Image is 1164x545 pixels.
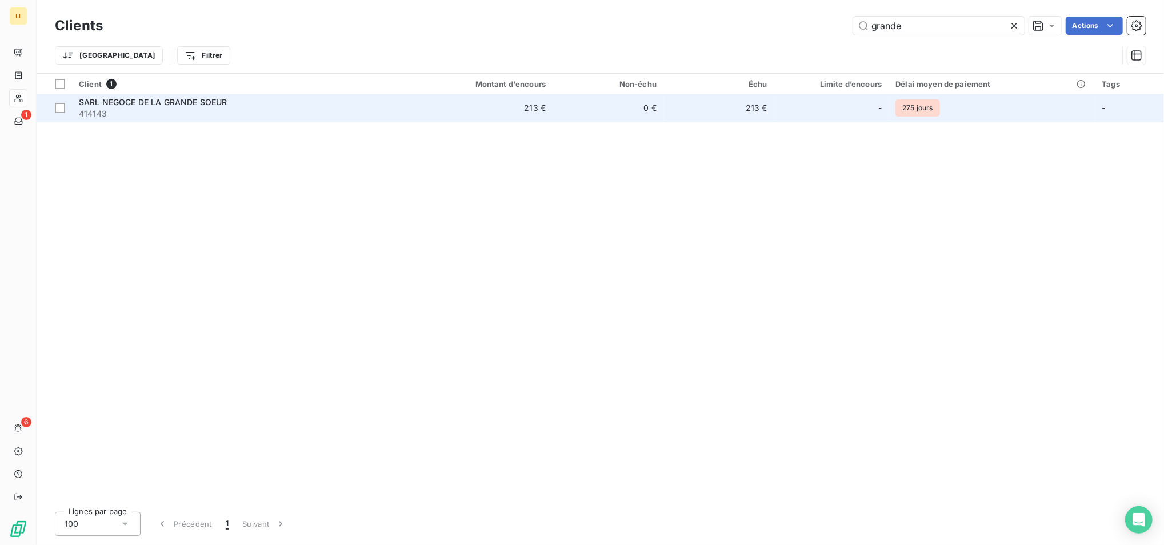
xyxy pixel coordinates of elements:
[1125,506,1153,534] div: Open Intercom Messenger
[21,417,31,427] span: 6
[1102,103,1105,113] span: -
[670,79,767,89] div: Échu
[219,512,235,536] button: 1
[177,46,230,65] button: Filtrer
[878,102,882,114] span: -
[1066,17,1123,35] button: Actions
[79,79,102,89] span: Client
[663,94,774,122] td: 213 €
[9,520,27,538] img: Logo LeanPay
[235,512,293,536] button: Suivant
[55,46,163,65] button: [GEOGRAPHIC_DATA]
[553,94,663,122] td: 0 €
[79,97,227,107] span: SARL NEGOCE DE LA GRANDE SOEUR
[65,518,78,530] span: 100
[226,518,229,530] span: 1
[9,7,27,25] div: LI
[1102,79,1157,89] div: Tags
[781,79,882,89] div: Limite d’encours
[106,79,117,89] span: 1
[895,99,939,117] span: 275 jours
[79,108,397,119] span: 414143
[404,94,553,122] td: 213 €
[55,15,103,36] h3: Clients
[21,110,31,120] span: 1
[559,79,657,89] div: Non-échu
[411,79,546,89] div: Montant d'encours
[895,79,1088,89] div: Délai moyen de paiement
[853,17,1025,35] input: Rechercher
[150,512,219,536] button: Précédent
